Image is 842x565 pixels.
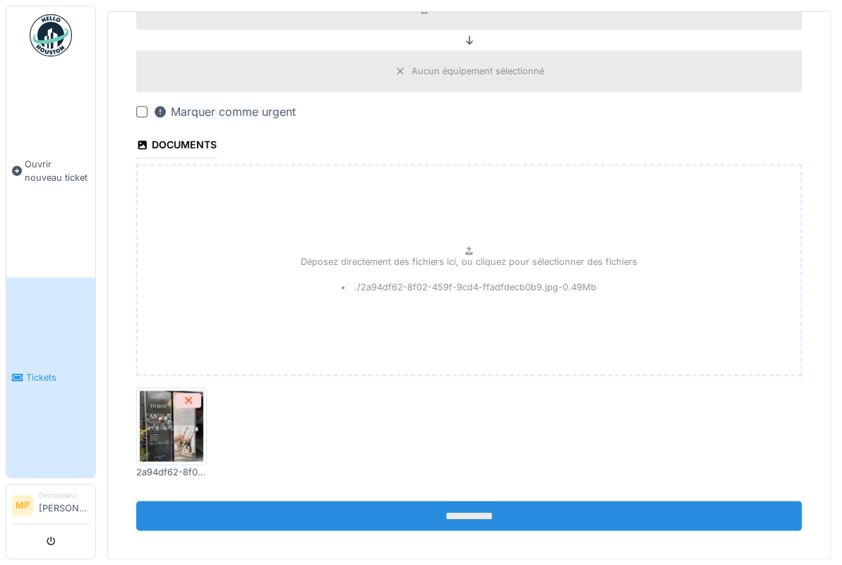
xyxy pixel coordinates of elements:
[39,490,90,521] li: [PERSON_NAME]
[25,157,90,184] span: Ouvrir nouveau ticket
[6,64,95,278] a: Ouvrir nouveau ticket
[342,280,596,294] li: ./2a94df62-8f02-459f-9cd4-ffadfdecb0b9.jpg - 0.49 Mb
[12,495,33,516] li: MP
[12,490,90,524] a: MP Demandeur[PERSON_NAME]
[6,278,95,477] a: Tickets
[153,103,296,120] div: Marquer comme urgent
[140,391,203,461] img: mf531yxztu84j3vu5ojg1lt5dxh5
[30,14,72,56] img: Badge_color-CXgf-gQk.svg
[136,465,207,478] div: 2a94df62-8f02-459f-9cd4-ffadfdecb0b9.jpg
[301,255,637,268] p: Déposez directement des fichiers ici, ou cliquez pour sélectionner des fichiers
[411,64,544,78] div: Aucun équipement sélectionné
[26,371,90,384] span: Tickets
[39,490,90,501] div: Demandeur
[136,134,217,158] div: Documents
